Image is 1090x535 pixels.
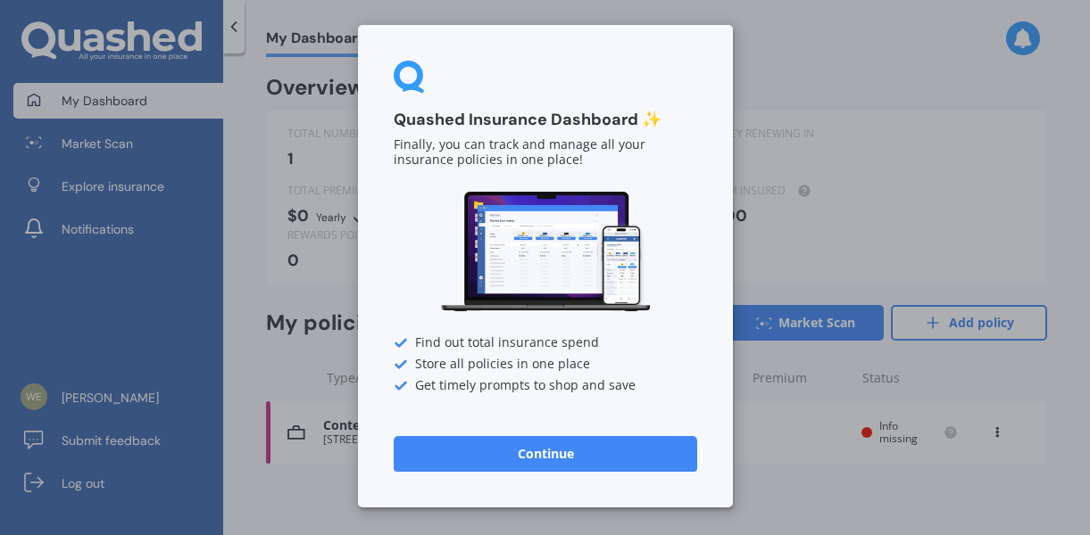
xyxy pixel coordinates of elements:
[394,336,697,350] div: Find out total insurance spend
[394,436,697,472] button: Continue
[394,137,697,168] p: Finally, you can track and manage all your insurance policies in one place!
[394,379,697,393] div: Get timely prompts to shop and save
[394,110,697,130] h3: Quashed Insurance Dashboard ✨
[394,358,697,372] div: Store all policies in one place
[438,189,653,315] img: Dashboard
